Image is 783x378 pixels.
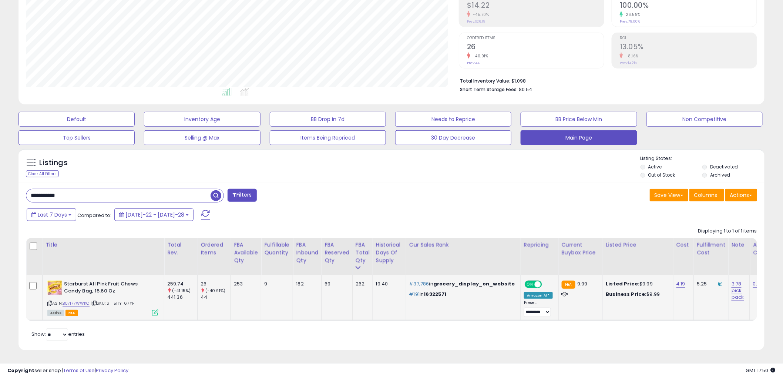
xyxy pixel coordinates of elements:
[409,291,420,298] span: #191
[325,241,349,264] div: FBA Reserved Qty
[433,280,515,287] span: grocery_display_on_website
[234,281,255,287] div: 253
[753,280,763,288] a: 0.53
[264,281,287,287] div: 9
[46,241,161,249] div: Title
[167,281,197,287] div: 259.74
[620,61,637,65] small: Prev: 14.21%
[746,367,776,374] span: 2025-08-14 17:50 GMT
[470,12,489,17] small: -45.70%
[623,12,641,17] small: 26.58%
[325,281,347,287] div: 69
[641,155,764,162] p: Listing States:
[234,241,258,264] div: FBA Available Qty
[26,170,59,177] div: Clear All Filters
[376,241,403,264] div: Historical Days Of Supply
[270,130,386,145] button: Items Being Repriced
[47,310,64,316] span: All listings currently available for purchase on Amazon
[19,130,135,145] button: Top Sellers
[172,288,191,294] small: (-41.15%)
[524,300,553,317] div: Preset:
[732,241,747,249] div: Note
[467,19,485,24] small: Prev: $26.19
[125,211,184,218] span: [DATE]-22 - [DATE]-28
[77,212,111,219] span: Compared to:
[467,61,480,65] small: Prev: 44
[694,191,718,199] span: Columns
[409,291,515,298] p: in
[424,291,447,298] span: 16322571
[620,19,640,24] small: Prev: 79.00%
[623,53,639,59] small: -8.16%
[395,112,511,127] button: Needs to Reprice
[676,241,691,249] div: Cost
[646,112,763,127] button: Non Competitive
[144,112,260,127] button: Inventory Age
[167,294,197,301] div: 441.36
[376,281,400,287] div: 19.40
[689,189,724,201] button: Columns
[470,53,488,59] small: -40.91%
[63,300,90,307] a: B07177WWKQ
[460,86,518,93] b: Short Term Storage Fees:
[577,280,588,287] span: 9.99
[606,241,670,249] div: Listed Price
[606,280,640,287] b: Listed Price:
[65,310,78,316] span: FBA
[264,241,290,257] div: Fulfillable Quantity
[270,112,386,127] button: BB Drop in 7d
[409,281,515,287] p: in
[648,164,662,170] label: Active
[467,1,604,11] h2: $14.22
[96,367,128,374] a: Privacy Policy
[620,1,757,11] h2: 100.00%
[47,281,158,315] div: ASIN:
[144,130,260,145] button: Selling @ Max
[38,211,67,218] span: Last 7 Days
[467,43,604,53] h2: 26
[521,112,637,127] button: BB Price Below Min
[409,241,518,249] div: Cur Sales Rank
[356,281,367,287] div: 262
[620,36,757,40] span: ROI
[64,281,154,296] b: Starburst All Pink Fruit Chews Candy Bag, 15.60 Oz
[395,130,511,145] button: 30 Day Decrease
[296,281,316,287] div: 182
[7,367,34,374] strong: Copyright
[39,158,68,168] h5: Listings
[467,36,604,40] span: Ordered Items
[698,228,757,235] div: Displaying 1 to 1 of 1 items
[620,43,757,53] h2: 13.05%
[697,281,723,287] div: 5.25
[525,281,535,288] span: ON
[541,281,553,288] span: OFF
[356,241,370,264] div: FBA Total Qty
[63,367,95,374] a: Terms of Use
[460,78,510,84] b: Total Inventory Value:
[676,280,686,288] a: 4.19
[205,288,225,294] small: (-40.91%)
[201,281,231,287] div: 26
[725,189,757,201] button: Actions
[296,241,318,264] div: FBA inbound Qty
[19,112,135,127] button: Default
[606,281,668,287] div: $9.99
[606,291,668,298] div: $9.99
[521,130,637,145] button: Main Page
[732,280,744,301] a: 3.78 pick pack
[753,241,780,257] div: Additional Cost
[201,241,228,257] div: Ordered Items
[648,172,675,178] label: Out of Stock
[460,76,752,85] li: $1,098
[201,294,231,301] div: 44
[167,241,194,257] div: Total Rev.
[697,241,725,257] div: Fulfillment Cost
[710,172,730,178] label: Archived
[650,189,688,201] button: Save View
[91,300,134,306] span: | SKU: ST-51TY-67YF
[409,280,429,287] span: #37,786
[7,367,128,374] div: seller snap | |
[562,281,575,289] small: FBA
[519,86,532,93] span: $0.54
[47,281,62,295] img: 51hGN9EHbpL._SL40_.jpg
